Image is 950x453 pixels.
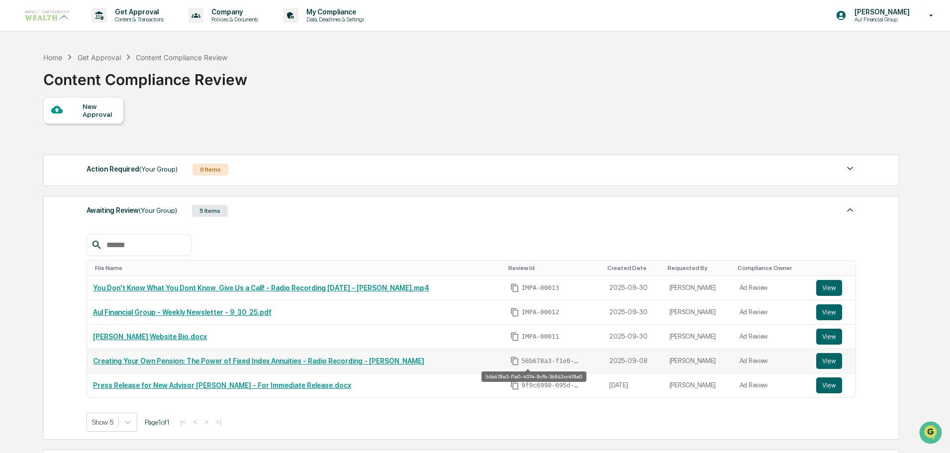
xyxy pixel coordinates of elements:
[816,304,850,320] a: View
[510,332,519,341] span: Copy Id
[68,121,127,139] a: 🗄️Attestations
[201,418,211,426] button: >
[734,325,811,349] td: Ad Review
[664,373,734,397] td: [PERSON_NAME]
[664,276,734,300] td: [PERSON_NAME]
[603,300,663,325] td: 2025-09-30
[169,79,181,91] button: Start new chat
[107,16,169,23] p: Content & Transactions
[664,300,734,325] td: [PERSON_NAME]
[734,349,811,373] td: Ad Review
[844,204,856,216] img: caret
[20,144,63,154] span: Data Lookup
[510,381,519,390] span: Copy Id
[816,280,842,296] button: View
[521,381,581,389] span: 9f9c6998-695d-4253-9fda-b5ae0bd1ebcd
[203,8,263,16] p: Company
[70,168,120,176] a: Powered byPylon
[93,357,424,365] a: Creating Your Own Pension: The Power of Fixed Index Annuities - Radio Recording - [PERSON_NAME]
[93,308,272,316] a: Aul Financial Group - Weekly Newsletter - 9_30_25.pdf
[34,86,126,94] div: We're available if you need us!
[816,304,842,320] button: View
[816,377,850,393] a: View
[521,333,559,341] span: IMPA-00011
[43,63,247,89] div: Content Compliance Review
[6,121,68,139] a: 🖐️Preclearance
[603,276,663,300] td: 2025-09-30
[107,8,169,16] p: Get Approval
[34,76,163,86] div: Start new chat
[510,357,519,365] span: Copy Id
[816,329,842,345] button: View
[95,265,500,272] div: Toggle SortBy
[10,126,18,134] div: 🖐️
[510,283,519,292] span: Copy Id
[508,265,599,272] div: Toggle SortBy
[603,349,663,373] td: 2025-09-08
[738,265,807,272] div: Toggle SortBy
[10,76,28,94] img: 1746055101610-c473b297-6a78-478c-a979-82029cc54cd1
[177,418,189,426] button: |<
[192,164,228,176] div: 0 Items
[816,353,850,369] a: View
[607,265,659,272] div: Toggle SortBy
[190,418,200,426] button: <
[818,265,852,272] div: Toggle SortBy
[93,333,207,341] a: [PERSON_NAME] Website Bio.docx
[664,325,734,349] td: [PERSON_NAME]
[136,53,227,62] div: Content Compliance Review
[734,373,811,397] td: Ad Review
[298,16,369,23] p: Data, Deadlines & Settings
[603,373,663,397] td: [DATE]
[20,125,64,135] span: Preclearance
[603,325,663,349] td: 2025-09-30
[72,126,80,134] div: 🗄️
[213,418,224,426] button: >|
[481,371,586,382] div: 56b678a3-f1e0-4374-8cfb-36862cc478e0
[664,349,734,373] td: [PERSON_NAME]
[816,377,842,393] button: View
[93,284,429,292] a: You Don't Know What You Dont Know_Give Us a Call! - Radio Recording [DATE] - [PERSON_NAME].mp4
[521,357,581,365] span: 56b678a3-f1e0-4374-8cfb-36862cc478e0
[83,102,116,118] div: New Approval
[816,329,850,345] a: View
[510,308,519,317] span: Copy Id
[734,276,811,300] td: Ad Review
[918,420,945,447] iframe: Open customer support
[734,300,811,325] td: Ad Review
[847,8,915,16] p: [PERSON_NAME]
[24,9,72,22] img: logo
[139,165,178,173] span: (Your Group)
[667,265,730,272] div: Toggle SortBy
[847,16,915,23] p: Aul Financial Group
[192,205,228,217] div: 5 Items
[82,125,123,135] span: Attestations
[203,16,263,23] p: Policies & Documents
[6,140,67,158] a: 🔎Data Lookup
[521,308,559,316] span: IMPA-00012
[844,163,856,175] img: caret
[298,8,369,16] p: My Compliance
[816,353,842,369] button: View
[10,21,181,37] p: How can we help?
[816,280,850,296] a: View
[521,284,559,292] span: IMPA-00013
[10,145,18,153] div: 🔎
[87,163,178,176] div: Action Required
[99,169,120,176] span: Pylon
[43,53,62,62] div: Home
[87,204,177,217] div: Awaiting Review
[145,418,170,426] span: Page 1 of 1
[78,53,121,62] div: Get Approval
[93,381,351,389] a: Press Release for New Advisor [PERSON_NAME] - For Immediate Release.docx
[139,206,177,214] span: (Your Group)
